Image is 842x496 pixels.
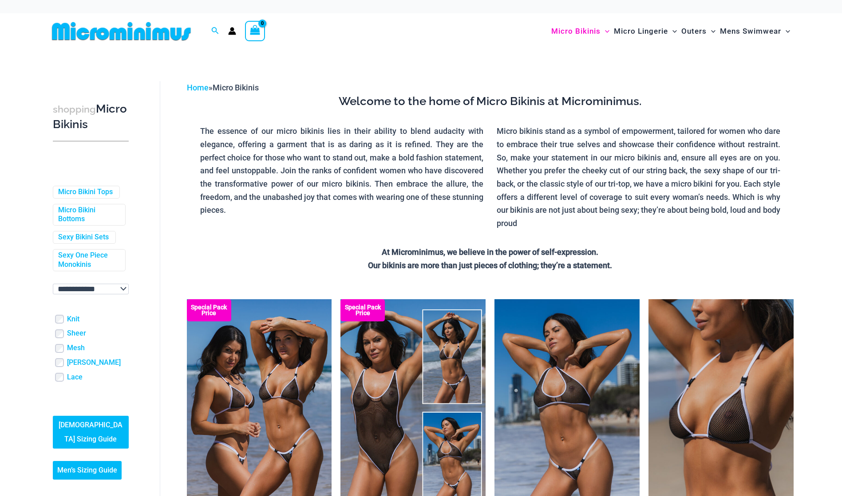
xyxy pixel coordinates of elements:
[340,305,385,316] b: Special Pack Price
[497,125,780,230] p: Micro bikinis stand as a symbol of empowerment, tailored for women who dare to embrace their true...
[187,305,231,316] b: Special Pack Price
[53,284,129,294] select: wpc-taxonomy-pa_color-745982
[213,83,259,92] span: Micro Bikinis
[368,261,612,270] strong: Our bikinis are more than just pieces of clothing; they’re a statement.
[58,251,119,269] a: Sexy One Piece Monokinis
[707,20,716,43] span: Menu Toggle
[187,83,259,92] span: »
[58,187,113,197] a: Micro Bikini Tops
[53,461,122,480] a: Men’s Sizing Guide
[58,233,109,242] a: Sexy Bikini Sets
[187,83,209,92] a: Home
[53,102,129,132] h3: Micro Bikinis
[194,94,787,109] h3: Welcome to the home of Micro Bikinis at Microminimus.
[548,16,794,46] nav: Site Navigation
[718,18,792,45] a: Mens SwimwearMenu ToggleMenu Toggle
[67,358,121,367] a: [PERSON_NAME]
[549,18,612,45] a: Micro BikinisMenu ToggleMenu Toggle
[668,20,677,43] span: Menu Toggle
[53,416,129,449] a: [DEMOGRAPHIC_DATA] Sizing Guide
[48,21,194,41] img: MM SHOP LOGO FLAT
[681,20,707,43] span: Outers
[67,373,83,382] a: Lace
[614,20,668,43] span: Micro Lingerie
[53,104,96,115] span: shopping
[211,26,219,37] a: Search icon link
[679,18,718,45] a: OutersMenu ToggleMenu Toggle
[200,125,484,217] p: The essence of our micro bikinis lies in their ability to blend audacity with elegance, offering ...
[551,20,601,43] span: Micro Bikinis
[228,27,236,35] a: Account icon link
[382,247,598,257] strong: At Microminimus, we believe in the power of self-expression.
[67,344,85,353] a: Mesh
[67,315,79,324] a: Knit
[601,20,609,43] span: Menu Toggle
[612,18,679,45] a: Micro LingerieMenu ToggleMenu Toggle
[58,206,119,224] a: Micro Bikini Bottoms
[720,20,781,43] span: Mens Swimwear
[781,20,790,43] span: Menu Toggle
[67,329,86,338] a: Sheer
[245,21,265,41] a: View Shopping Cart, empty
